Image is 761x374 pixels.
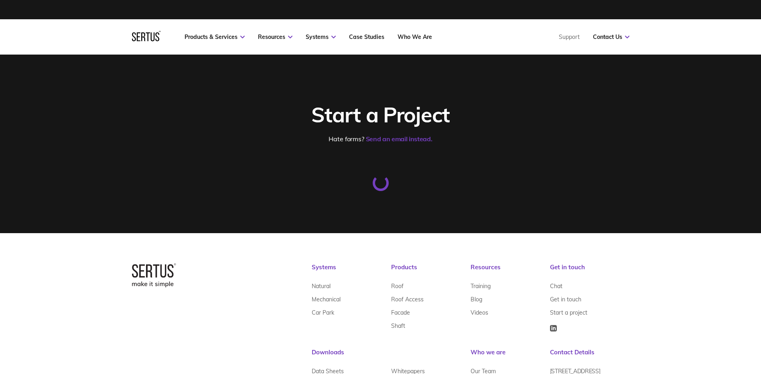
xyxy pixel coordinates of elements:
a: Roof [391,279,404,293]
a: Contact Us [593,33,629,41]
div: Get in touch [550,263,629,279]
div: Hate forms? [201,135,560,143]
a: Resources [258,33,292,41]
a: Blog [471,293,482,306]
a: Car Park [312,306,334,319]
a: Systems [306,33,336,41]
div: Who we are [471,348,550,364]
a: Videos [471,306,488,319]
a: Products & Services [185,33,245,41]
a: Natural [312,279,331,293]
img: Icon [550,325,557,331]
a: Shaft [391,319,405,332]
a: Roof Access [391,293,424,306]
div: Downloads [312,348,471,364]
a: Chat [550,279,562,293]
div: Start a Project [201,102,560,128]
div: Resources [471,263,550,279]
img: logo-box-2bec1e6d7ed5feb70a4f09a85fa1bbdd.png [132,263,176,287]
a: Send an email instead. [366,135,432,143]
a: Facade [391,306,410,319]
a: Case Studies [349,33,384,41]
a: Get in touch [550,293,581,306]
div: Contact Details [550,348,629,364]
a: Who We Are [398,33,432,41]
div: Products [391,263,471,279]
div: Systems [312,263,391,279]
a: Support [559,33,580,41]
a: Start a project [550,306,587,319]
a: Training [471,279,491,293]
a: Mechanical [312,293,341,306]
